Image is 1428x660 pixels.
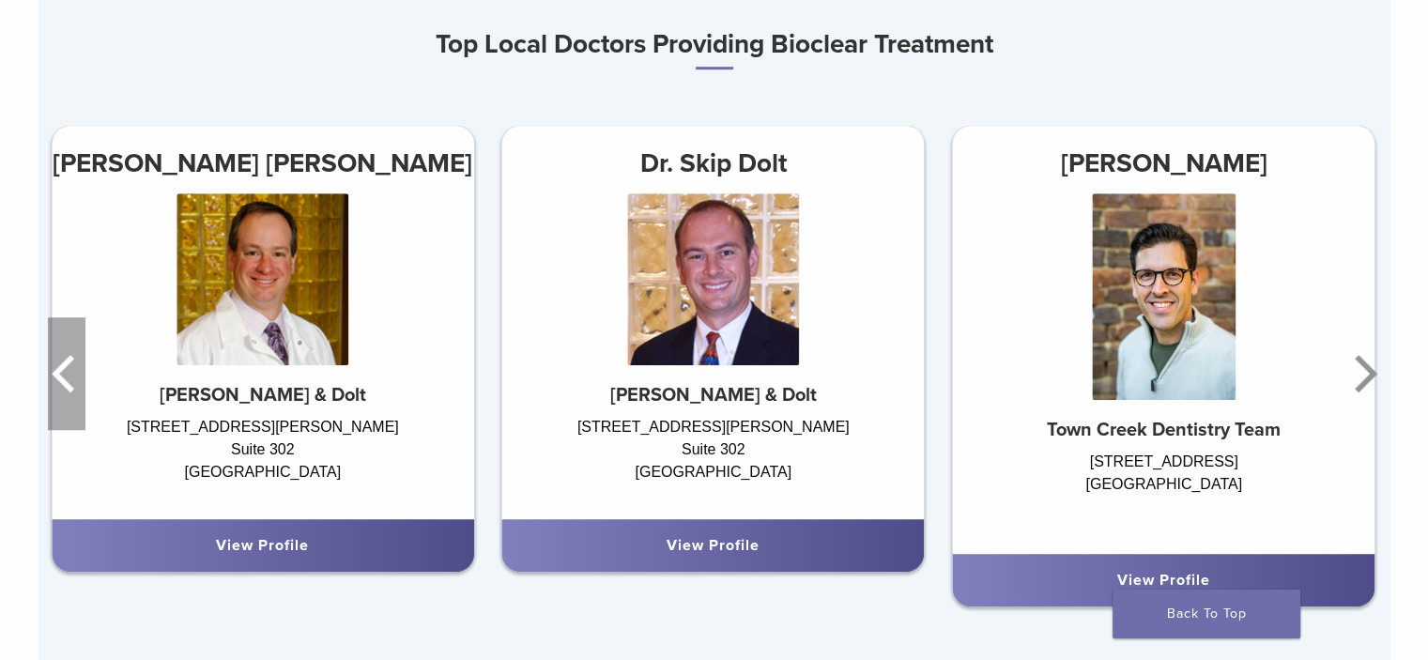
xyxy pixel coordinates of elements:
[610,384,817,407] strong: [PERSON_NAME] & Dolt
[1117,571,1210,590] a: View Profile
[1047,419,1281,441] strong: Town Creek Dentistry Team
[502,141,925,186] h3: Dr. Skip Dolt
[1092,193,1236,400] img: Dr. Jeffrey Beeler
[160,384,366,407] strong: [PERSON_NAME] & Dolt
[502,416,925,500] div: [STREET_ADDRESS][PERSON_NAME] Suite 302 [GEOGRAPHIC_DATA]
[216,536,309,555] a: View Profile
[177,193,348,365] img: Dr. Harris Siegel
[953,451,1375,535] div: [STREET_ADDRESS] [GEOGRAPHIC_DATA]
[953,141,1375,186] h3: [PERSON_NAME]
[1113,590,1300,638] a: Back To Top
[1344,317,1381,430] button: Next
[667,536,760,555] a: View Profile
[38,22,1390,69] h3: Top Local Doctors Providing Bioclear Treatment
[627,193,799,365] img: Dr. Skip Dolt
[48,317,85,430] button: Previous
[52,141,474,186] h3: [PERSON_NAME] [PERSON_NAME]
[52,416,474,500] div: [STREET_ADDRESS][PERSON_NAME] Suite 302 [GEOGRAPHIC_DATA]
